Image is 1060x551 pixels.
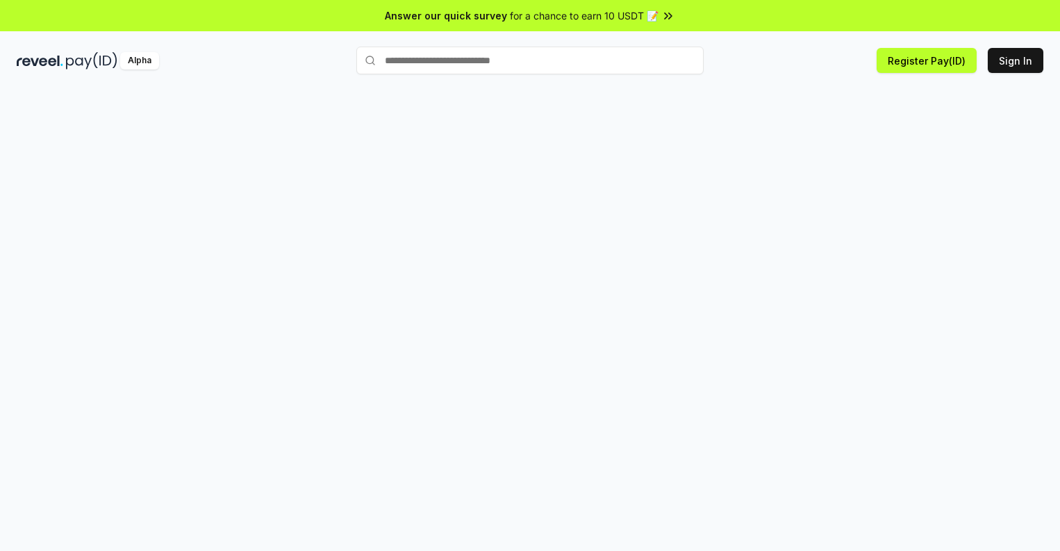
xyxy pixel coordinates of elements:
[988,48,1043,73] button: Sign In
[17,52,63,69] img: reveel_dark
[510,8,659,23] span: for a chance to earn 10 USDT 📝
[877,48,977,73] button: Register Pay(ID)
[120,52,159,69] div: Alpha
[66,52,117,69] img: pay_id
[385,8,507,23] span: Answer our quick survey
